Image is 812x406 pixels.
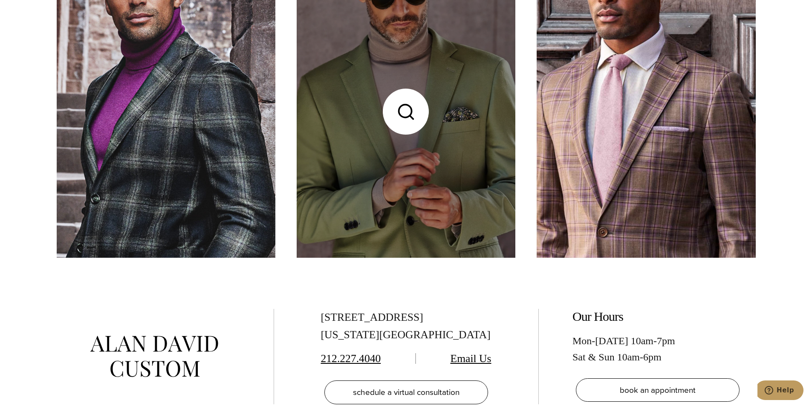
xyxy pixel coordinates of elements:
[321,309,491,344] div: [STREET_ADDRESS] [US_STATE][GEOGRAPHIC_DATA]
[321,352,381,365] a: 212.227.4040
[572,309,743,324] h2: Our Hours
[572,333,743,366] div: Mon-[DATE] 10am-7pm Sat & Sun 10am-6pm
[324,380,488,404] a: schedule a virtual consultation
[451,352,491,365] a: Email Us
[757,380,803,402] iframe: Opens a widget where you can chat to one of our agents
[620,384,696,396] span: book an appointment
[576,378,740,402] a: book an appointment
[353,386,459,398] span: schedule a virtual consultation
[90,336,218,377] img: alan david custom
